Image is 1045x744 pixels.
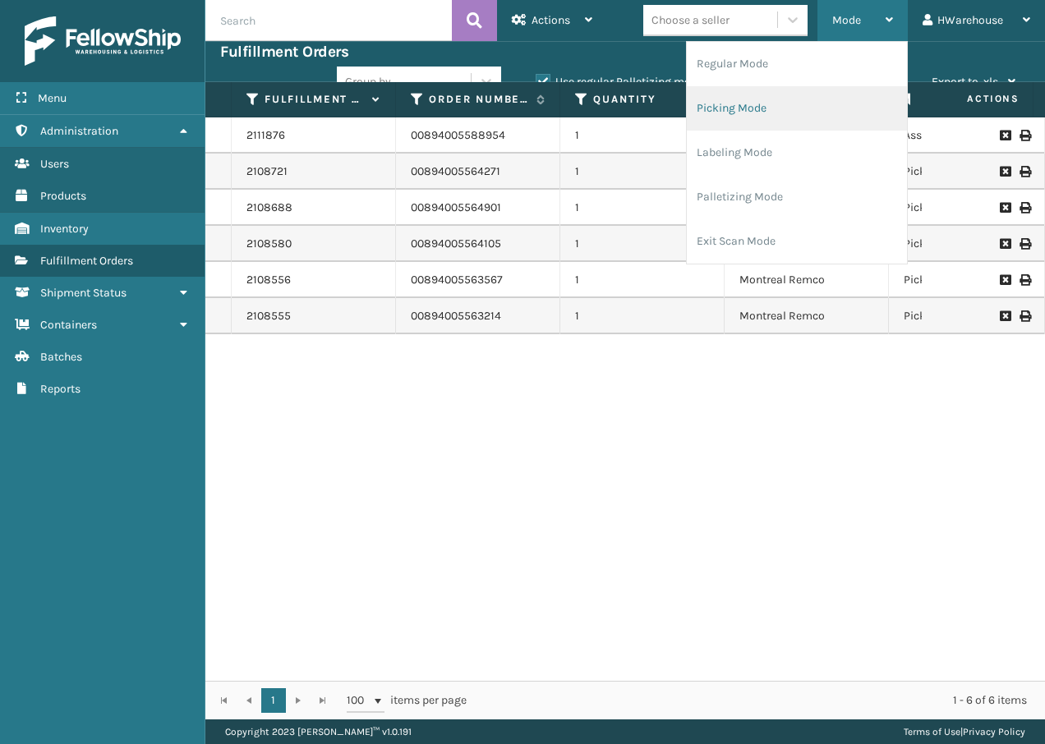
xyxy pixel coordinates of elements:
label: Use regular Palletizing mode [536,75,703,89]
span: 100 [347,692,371,709]
td: 00894005564105 [396,226,560,262]
label: Order Number [429,92,528,107]
i: Print Label [1020,130,1029,141]
td: 00894005563214 [396,298,560,334]
td: Montreal Remco [725,262,889,298]
td: 1 [560,154,725,190]
i: Print Label [1020,202,1029,214]
span: items per page [347,688,467,713]
td: 1 [560,298,725,334]
span: Menu [38,91,67,105]
div: | [904,719,1025,744]
span: Reports [40,382,81,396]
i: Print Label [1020,238,1029,250]
i: Request to Be Cancelled [1000,310,1010,322]
span: Products [40,189,86,203]
a: 2108556 [246,272,291,288]
a: 1 [261,688,286,713]
span: Inventory [40,222,89,236]
i: Print Label [1020,310,1029,322]
a: 2108555 [246,308,291,324]
span: Fulfillment Orders [40,254,133,268]
p: Copyright 2023 [PERSON_NAME]™ v 1.0.191 [225,719,412,744]
td: Montreal Remco [725,298,889,334]
div: Choose a seller [651,11,730,29]
i: Request to Be Cancelled [1000,238,1010,250]
i: Request to Be Cancelled [1000,130,1010,141]
a: Privacy Policy [963,726,1025,737]
td: 00894005588954 [396,117,560,154]
td: 00894005564901 [396,190,560,226]
i: Request to Be Cancelled [1000,202,1010,214]
i: Request to Be Cancelled [1000,166,1010,177]
div: Group by [345,73,391,90]
li: Regular Mode [687,42,907,86]
td: 1 [560,262,725,298]
td: 00894005564271 [396,154,560,190]
span: Shipment Status [40,286,127,300]
td: 00894005563567 [396,262,560,298]
span: Containers [40,318,97,332]
span: Actions [532,13,570,27]
a: 2111876 [246,127,285,144]
td: 1 [560,117,725,154]
span: Mode [832,13,861,27]
i: Print Label [1020,274,1029,286]
div: 1 - 6 of 6 items [490,692,1027,709]
a: 2108580 [246,236,292,252]
i: Print Label [1020,166,1029,177]
a: 2108688 [246,200,292,216]
label: Fulfillment Order Id [265,92,364,107]
span: Actions [915,85,1029,113]
li: Labeling Mode [687,131,907,175]
img: logo [25,16,181,66]
span: Administration [40,124,118,138]
a: 2108721 [246,163,288,180]
label: Quantity [593,92,693,107]
li: Palletizing Mode [687,175,907,219]
h3: Fulfillment Orders [220,42,348,62]
a: Terms of Use [904,726,960,737]
span: Export to .xls [932,75,998,89]
td: 1 [560,226,725,262]
i: Request to Be Cancelled [1000,274,1010,286]
li: Picking Mode [687,86,907,131]
td: 1 [560,190,725,226]
span: Users [40,157,69,171]
li: Exit Scan Mode [687,219,907,264]
span: Batches [40,350,82,364]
